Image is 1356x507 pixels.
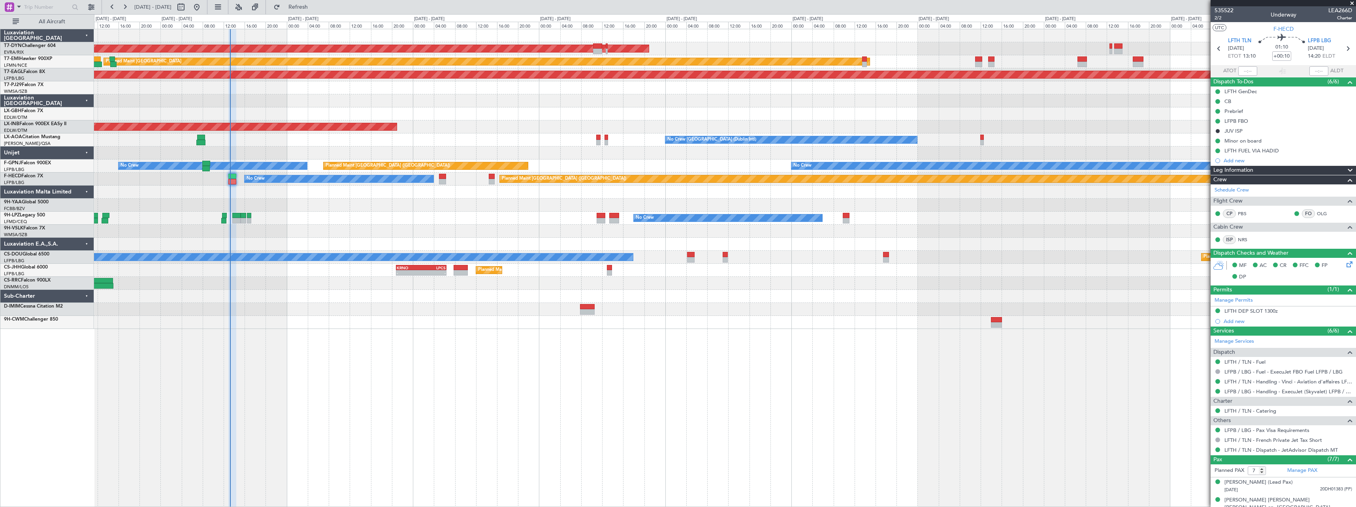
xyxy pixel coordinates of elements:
div: [PERSON_NAME] (Lead Pax) [1224,479,1293,486]
span: ELDT [1322,53,1335,60]
div: Planned Maint [GEOGRAPHIC_DATA] [106,56,181,68]
div: Prebrief [1224,108,1243,115]
div: 16:00 [876,22,896,29]
div: 16:00 [119,22,139,29]
div: 08:00 [1086,22,1107,29]
div: - [421,270,446,275]
div: No Crew [636,212,654,224]
div: 20:00 [392,22,413,29]
span: All Aircraft [21,19,83,24]
input: Trip Number [24,1,70,13]
span: (6/6) [1328,77,1339,86]
a: OLG [1317,210,1335,217]
a: LFMD/CEQ [4,219,27,225]
div: 12:00 [224,22,245,29]
div: CP [1223,209,1236,218]
span: Others [1213,416,1231,425]
span: T7-PJ29 [4,83,22,87]
div: 12:00 [602,22,623,29]
span: F-HECD [4,174,21,178]
div: 12:00 [350,22,371,29]
div: Planned Maint [GEOGRAPHIC_DATA] ([GEOGRAPHIC_DATA]) [326,160,450,172]
div: Add new [1224,318,1352,325]
div: 12:00 [855,22,876,29]
span: CR [1280,262,1286,270]
a: LX-AOACitation Mustang [4,135,60,139]
span: FP [1322,262,1328,270]
div: 16:00 [1128,22,1149,29]
span: Dispatch Checks and Weather [1213,249,1288,258]
div: 20:00 [139,22,160,29]
div: 04:00 [1065,22,1086,29]
a: WMSA/SZB [4,232,27,238]
a: EDLW/DTM [4,115,27,120]
div: 00:00 [665,22,686,29]
div: [DATE] - [DATE] [667,16,697,23]
span: 01:10 [1275,43,1288,51]
a: LFTH / TLN - Dispatch - JetAdvisor Dispatch MT [1224,447,1338,453]
label: Planned PAX [1215,467,1244,475]
div: 20:00 [770,22,791,29]
span: Services [1213,327,1234,336]
a: LFTH / TLN - Catering [1224,407,1276,414]
span: 535522 [1215,6,1234,15]
div: [DATE] - [DATE] [1045,16,1075,23]
div: 04:00 [308,22,329,29]
a: CS-DOUGlobal 6500 [4,252,49,257]
div: 04:00 [939,22,960,29]
div: [DATE] - [DATE] [96,16,126,23]
a: EDLW/DTM [4,128,27,133]
div: No Crew [247,173,265,185]
div: 04:00 [434,22,455,29]
a: T7-DYNChallenger 604 [4,43,56,48]
div: [DATE] - [DATE] [162,16,192,23]
div: LFTH FUEL VIA HADID [1224,147,1279,154]
span: CS-JHH [4,265,21,270]
span: Charter [1213,397,1232,406]
div: 12:00 [728,22,749,29]
span: [DATE] [1228,45,1244,53]
span: 9H-CWM [4,317,24,322]
span: AC [1260,262,1267,270]
span: (1/1) [1328,285,1339,293]
a: Manage PAX [1287,467,1317,475]
div: 16:00 [623,22,644,29]
a: LFPB/LBG [4,167,24,173]
div: No Crew [793,160,812,172]
div: No Crew [GEOGRAPHIC_DATA] (Dublin Intl) [667,134,756,146]
div: 08:00 [960,22,981,29]
a: DNMM/LOS [4,284,28,290]
a: CS-RRCFalcon 900LX [4,278,51,283]
div: 08:00 [329,22,350,29]
div: 00:00 [1044,22,1065,29]
div: 16:00 [1002,22,1023,29]
div: KRNO [397,265,421,270]
span: 14:20 [1308,53,1320,60]
div: FO [1302,209,1315,218]
a: D-IMIMCessna Citation M2 [4,304,63,309]
div: 12:00 [981,22,1002,29]
div: 16:00 [245,22,266,29]
a: LFTH / TLN - Handling - Vinci - Aviation d'affaires LFTH / TLN*****MY HANDLING**** [1224,378,1352,385]
a: PBS [1238,210,1256,217]
a: LFPB / LBG - Fuel - ExecuJet FBO Fuel LFPB / LBG [1224,368,1343,375]
button: Refresh [270,1,317,13]
a: 9H-CWMChallenger 850 [4,317,58,322]
span: (6/6) [1328,327,1339,335]
div: 00:00 [791,22,812,29]
div: Planned Maint [GEOGRAPHIC_DATA] ([GEOGRAPHIC_DATA]) [502,173,626,185]
div: 20:00 [1023,22,1044,29]
span: D-IMIM [4,304,20,309]
a: T7-EMIHawker 900XP [4,56,52,61]
div: 08:00 [455,22,476,29]
div: - [397,270,421,275]
span: ATOT [1223,67,1236,75]
span: Crew [1213,175,1227,184]
input: --:-- [1238,66,1257,76]
a: 9H-VSLKFalcon 7X [4,226,45,231]
div: [DATE] - [DATE] [793,16,823,23]
span: 13:10 [1243,53,1256,60]
div: 16:00 [750,22,770,29]
span: 9H-VSLK [4,226,23,231]
a: LFPB/LBG [4,180,24,186]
